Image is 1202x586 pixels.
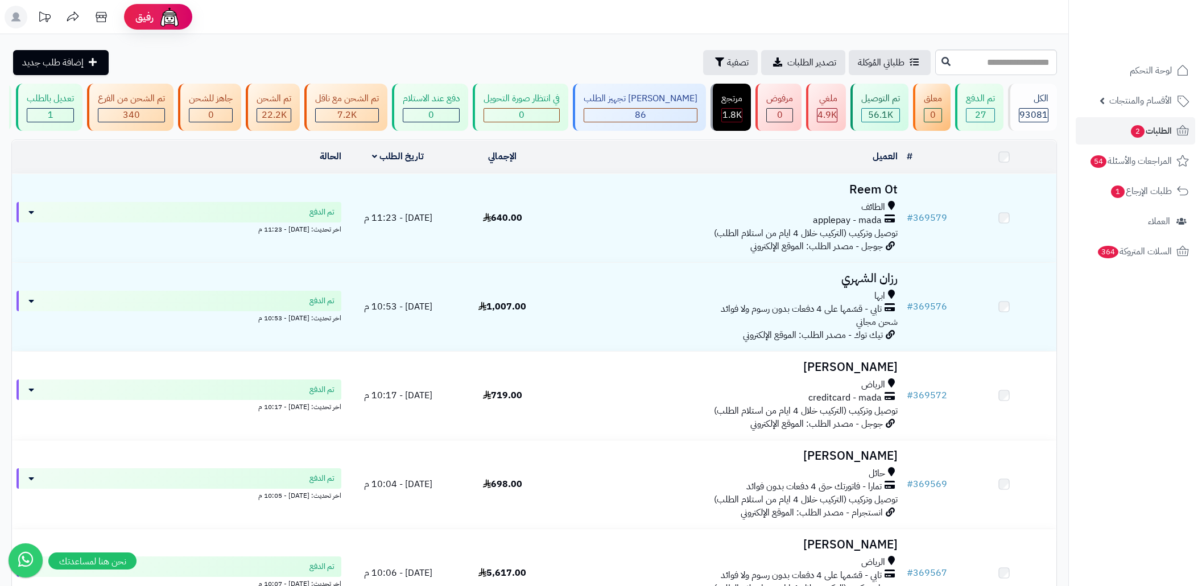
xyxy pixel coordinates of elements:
[22,56,84,69] span: إضافة طلب جديد
[708,84,753,131] a: مرتجع 1.8K
[714,226,898,240] span: توصيل وتركيب (التركيب خلال 4 ايام من استلام الطلب)
[861,201,885,214] span: الطائف
[302,84,390,131] a: تم الشحن مع ناقل 7.2K
[753,84,804,131] a: مرفوض 0
[766,92,793,105] div: مرفوض
[635,108,646,122] span: 86
[98,92,165,105] div: تم الشحن من الفرع
[1019,108,1048,122] span: 93081
[315,92,379,105] div: تم الشحن مع ناقل
[243,84,302,131] a: تم الشحن 22.2K
[907,566,947,580] a: #369567
[483,477,522,491] span: 698.00
[1019,92,1048,105] div: الكل
[1076,57,1195,84] a: لوحة التحكم
[14,84,85,131] a: تعديل بالطلب 1
[1109,93,1172,109] span: الأقسام والمنتجات
[484,109,559,122] div: 0
[27,109,73,122] div: 1
[390,84,470,131] a: دفع عند الاستلام 0
[727,56,749,69] span: تصفية
[189,109,232,122] div: 0
[364,566,432,580] span: [DATE] - 10:06 م
[817,108,837,122] span: 4.9K
[16,400,341,412] div: اخر تحديث: [DATE] - 10:17 م
[316,109,378,122] div: 7223
[98,109,164,122] div: 340
[767,109,792,122] div: 0
[858,56,904,69] span: طلباتي المُوكلة
[721,569,882,582] span: تابي - قسّمها على 4 دفعات بدون رسوم ولا فوائد
[189,92,233,105] div: جاهز للشحن
[721,92,742,105] div: مرتجع
[862,109,899,122] div: 56114
[907,566,913,580] span: #
[924,92,942,105] div: معلق
[907,300,947,313] a: #369576
[907,211,947,225] a: #369579
[484,92,560,105] div: في انتظار صورة التحويل
[257,109,291,122] div: 22239
[1130,123,1172,139] span: الطلبات
[966,109,994,122] div: 27
[309,561,334,572] span: تم الدفع
[176,84,243,131] a: جاهز للشحن 0
[559,449,898,463] h3: [PERSON_NAME]
[208,108,214,122] span: 0
[813,214,882,227] span: applepay - mada
[873,150,898,163] a: العميل
[16,222,341,234] div: اخر تحديث: [DATE] - 11:23 م
[874,290,885,303] span: ابها
[722,109,742,122] div: 1766
[1110,183,1172,199] span: طلبات الإرجاع
[808,391,882,405] span: creditcard - mada
[869,467,885,480] span: حائل
[158,6,181,28] img: ai-face.png
[930,108,936,122] span: 0
[135,10,154,24] span: رفيق
[849,50,931,75] a: طلباتي المُوكلة
[907,211,913,225] span: #
[861,92,900,105] div: تم التوصيل
[907,477,913,491] span: #
[1076,147,1195,175] a: المراجعات والأسئلة54
[714,493,898,506] span: توصيل وتركيب (التركيب خلال 4 ايام من استلام الطلب)
[483,211,522,225] span: 640.00
[13,50,109,75] a: إضافة طلب جديد
[907,389,913,402] span: #
[924,109,941,122] div: 0
[761,50,845,75] a: تصدير الطلبات
[907,300,913,313] span: #
[364,477,432,491] span: [DATE] - 10:04 م
[817,109,837,122] div: 4926
[1111,185,1125,198] span: 1
[1076,238,1195,265] a: السلات المتروكة364
[953,84,1006,131] a: تم الدفع 27
[364,389,432,402] span: [DATE] - 10:17 م
[787,56,836,69] span: تصدير الطلبات
[1098,246,1118,258] span: 364
[907,150,912,163] a: #
[16,489,341,501] div: اخر تحديث: [DATE] - 10:05 م
[848,84,911,131] a: تم التوصيل 56.1K
[478,300,526,313] span: 1,007.00
[1091,155,1106,168] span: 54
[750,240,883,253] span: جوجل - مصدر الطلب: الموقع الإلكتروني
[559,183,898,196] h3: Reem Ot
[966,92,995,105] div: تم الدفع
[85,84,176,131] a: تم الشحن من الفرع 340
[1125,32,1191,56] img: logo-2.png
[30,6,59,31] a: تحديثات المنصة
[1097,244,1172,259] span: السلات المتروكة
[907,477,947,491] a: #369569
[470,84,571,131] a: في انتظار صورة التحويل 0
[559,361,898,374] h3: [PERSON_NAME]
[488,150,517,163] a: الإجمالي
[372,150,424,163] a: تاريخ الطلب
[722,108,742,122] span: 1.8K
[856,315,898,329] span: شحن مجاني
[320,150,341,163] a: الحالة
[48,108,53,122] span: 1
[817,92,837,105] div: ملغي
[262,108,287,122] span: 22.2K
